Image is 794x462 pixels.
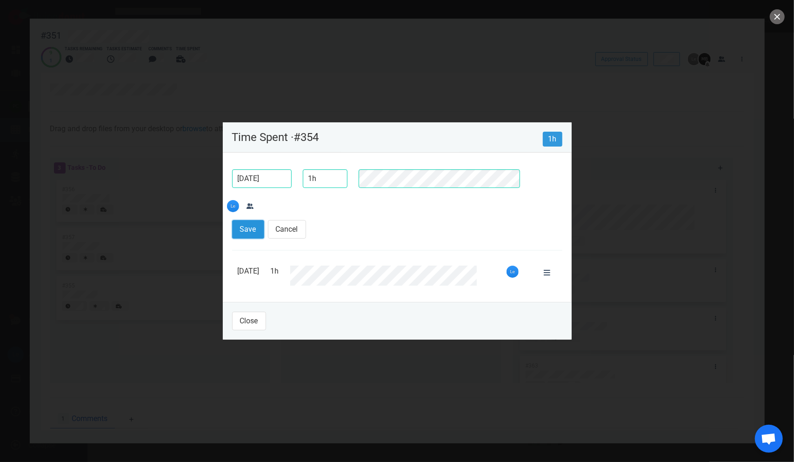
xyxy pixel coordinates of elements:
[268,220,306,239] button: Cancel
[755,425,783,453] div: Open de chat
[232,132,543,143] p: Time Spent · #354
[232,169,292,188] input: Day
[227,200,239,212] img: 26
[232,220,264,239] button: Save
[232,262,265,293] td: [DATE]
[507,266,519,278] img: 26
[303,169,347,188] input: Duration
[265,262,285,293] td: 1h
[543,132,562,147] span: 1h
[232,312,266,330] button: Close
[770,9,785,24] button: close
